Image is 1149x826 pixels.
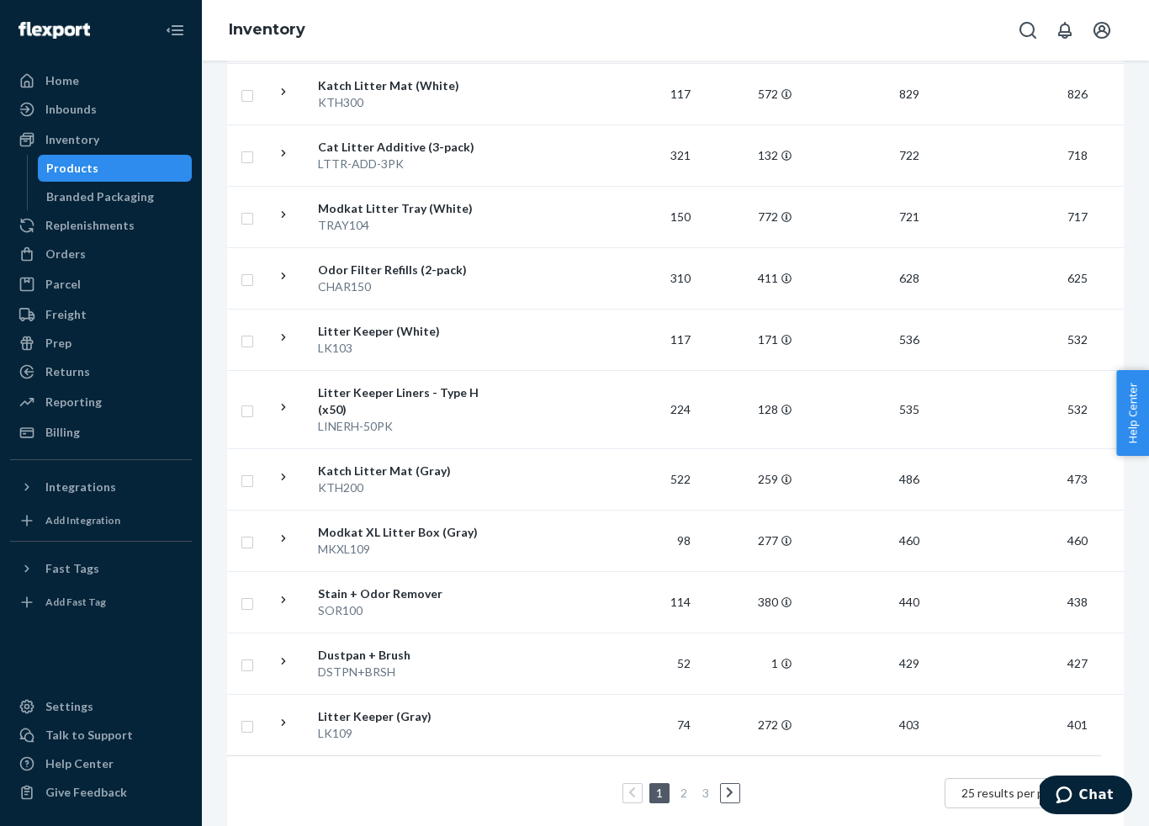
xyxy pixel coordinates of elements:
[45,560,99,577] div: Fast Tags
[45,246,86,262] div: Orders
[892,533,926,548] span: 460
[318,323,494,340] div: Litter Keeper (White)
[697,633,798,694] td: 1
[318,585,494,602] div: Stain + Odor Remover
[10,693,192,720] a: Settings
[10,96,192,123] a: Inbounds
[38,155,193,182] a: Products
[318,200,494,217] div: Modkat Litter Tray (White)
[1061,472,1094,486] span: 473
[1048,13,1082,47] button: Open notifications
[697,309,798,370] td: 171
[892,595,926,609] span: 440
[45,131,99,148] div: Inventory
[596,510,697,571] td: 98
[1061,148,1094,162] span: 718
[10,589,192,616] a: Add Fast Tag
[318,156,494,172] div: LTTR-ADD-3PK
[1116,370,1149,456] button: Help Center
[1061,595,1094,609] span: 438
[45,306,87,323] div: Freight
[1040,776,1132,818] iframe: Opens a widget where you can chat to one of our agents
[45,335,71,352] div: Prep
[1061,717,1094,732] span: 401
[1061,87,1094,101] span: 826
[892,148,926,162] span: 722
[10,507,192,534] a: Add Integration
[215,6,319,55] ol: breadcrumbs
[596,309,697,370] td: 117
[10,358,192,385] a: Returns
[45,363,90,380] div: Returns
[10,419,192,446] a: Billing
[596,571,697,633] td: 114
[45,276,81,293] div: Parcel
[318,647,494,664] div: Dustpan + Brush
[19,22,90,39] img: Flexport logo
[318,664,494,680] div: DSTPN+BRSH
[10,241,192,267] a: Orders
[697,571,798,633] td: 380
[697,694,798,755] td: 272
[45,727,133,744] div: Talk to Support
[318,524,494,541] div: Modkat XL Litter Box (Gray)
[10,330,192,357] a: Prep
[45,101,97,118] div: Inbounds
[1061,271,1094,285] span: 625
[699,786,712,800] a: Page 3
[45,394,102,410] div: Reporting
[697,370,798,448] td: 128
[10,779,192,806] button: Give Feedback
[318,384,494,418] div: Litter Keeper Liners - Type H (x50)
[653,786,666,800] a: Page 1 is your current page
[892,472,926,486] span: 486
[318,217,494,234] div: TRAY104
[596,448,697,510] td: 522
[596,63,697,124] td: 117
[596,633,697,694] td: 52
[318,463,494,479] div: Katch Litter Mat (Gray)
[1061,209,1094,224] span: 717
[10,750,192,777] a: Help Center
[229,20,305,39] a: Inventory
[318,602,494,619] div: SOR100
[318,479,494,496] div: KTH200
[10,722,192,749] button: Talk to Support
[318,418,494,435] div: LINERH-50PK
[10,474,192,500] button: Integrations
[46,160,98,177] div: Products
[10,271,192,298] a: Parcel
[1061,533,1094,548] span: 460
[961,786,1063,800] span: 25 results per page
[10,555,192,582] button: Fast Tags
[45,217,135,234] div: Replenishments
[158,13,192,47] button: Close Navigation
[318,708,494,725] div: Litter Keeper (Gray)
[596,124,697,186] td: 321
[892,271,926,285] span: 628
[10,301,192,328] a: Freight
[318,94,494,111] div: KTH300
[697,186,798,247] td: 772
[318,262,494,278] div: Odor Filter Refills (2-pack)
[45,424,80,441] div: Billing
[1061,402,1094,416] span: 532
[45,698,93,715] div: Settings
[697,124,798,186] td: 132
[318,725,494,742] div: LK109
[1061,332,1094,347] span: 532
[1085,13,1119,47] button: Open account menu
[318,139,494,156] div: Cat Litter Additive (3-pack)
[10,212,192,239] a: Replenishments
[45,595,106,609] div: Add Fast Tag
[677,786,691,800] a: Page 2
[892,332,926,347] span: 536
[45,755,114,772] div: Help Center
[10,126,192,153] a: Inventory
[45,513,120,527] div: Add Integration
[318,278,494,295] div: CHAR150
[318,77,494,94] div: Katch Litter Mat (White)
[697,63,798,124] td: 572
[318,541,494,558] div: MKXL109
